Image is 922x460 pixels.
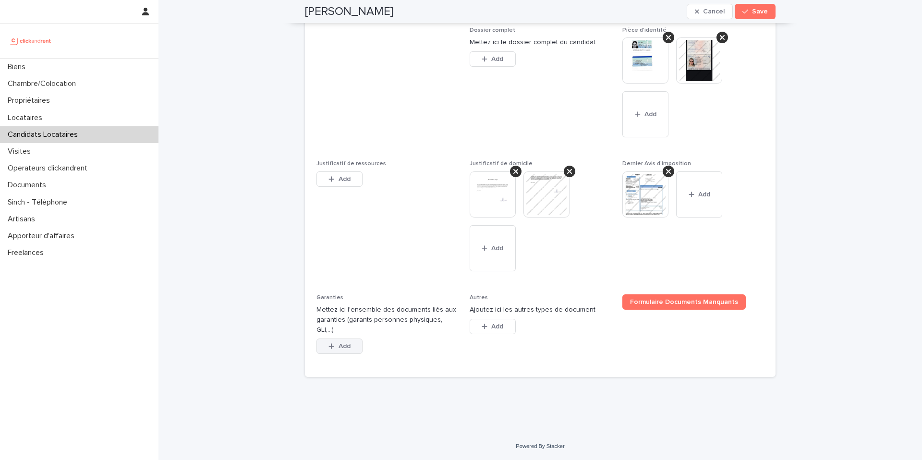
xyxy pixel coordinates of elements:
p: Locataires [4,113,50,122]
span: Dernier Avis d'imposition [622,161,691,167]
p: Apporteur d'affaires [4,231,82,241]
span: Autres [470,295,488,301]
p: Chambre/Colocation [4,79,84,88]
span: Formulaire Documents Manquants [630,299,738,305]
button: Add [470,225,516,271]
span: Add [491,323,503,330]
span: Add [698,191,710,198]
a: Formulaire Documents Manquants [622,294,746,310]
p: Sinch - Téléphone [4,198,75,207]
span: Cancel [703,8,725,15]
button: Add [622,91,668,137]
span: Justificatif de ressources [316,161,386,167]
p: Propriétaires [4,96,58,105]
p: Mettez ici le dossier complet du candidat [470,37,611,48]
span: Save [752,8,768,15]
button: Add [316,339,363,354]
button: Add [316,171,363,187]
p: Documents [4,181,54,190]
p: Freelances [4,248,51,257]
button: Add [676,171,722,218]
span: Add [491,245,503,252]
button: Cancel [687,4,733,19]
span: Add [491,56,503,62]
span: Dossier complet [470,27,515,33]
p: Artisans [4,215,43,224]
p: Candidats Locataires [4,130,85,139]
p: Mettez ici l'ensemble des documents liés aux garanties (garants personnes physiques, GLI,...) [316,305,458,335]
a: Powered By Stacker [516,443,564,449]
button: Add [470,319,516,334]
p: Visites [4,147,38,156]
span: Add [644,111,656,118]
h2: [PERSON_NAME] [305,5,393,19]
button: Add [470,51,516,67]
span: Pièce d'identité [622,27,667,33]
span: Garanties [316,295,343,301]
img: UCB0brd3T0yccxBKYDjQ [8,31,54,50]
p: Biens [4,62,33,72]
span: Add [339,176,351,182]
p: Ajoutez ici les autres types de document [470,305,611,315]
span: Add [339,343,351,350]
p: Operateurs clickandrent [4,164,95,173]
span: Justificatif de domicile [470,161,533,167]
button: Save [735,4,776,19]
